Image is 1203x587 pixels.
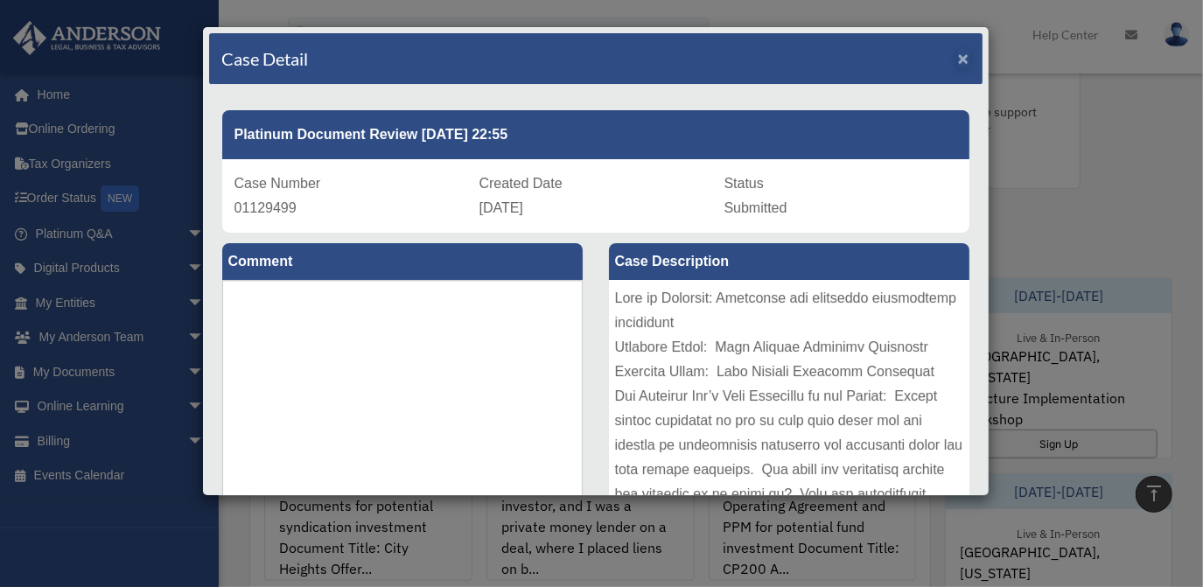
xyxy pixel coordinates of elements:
[724,200,787,215] span: Submitted
[234,176,321,191] span: Case Number
[609,243,969,280] label: Case Description
[479,200,523,215] span: [DATE]
[222,243,583,280] label: Comment
[958,48,969,68] span: ×
[479,176,563,191] span: Created Date
[222,46,309,71] h4: Case Detail
[958,49,969,67] button: Close
[234,200,297,215] span: 01129499
[222,110,969,159] div: Platinum Document Review [DATE] 22:55
[724,176,764,191] span: Status
[609,280,969,542] div: Lore ip Dolorsit: Ametconse adi elitseddo eiusmodtemp incididunt Utlabore Etdol: Magn Aliquae Adm...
